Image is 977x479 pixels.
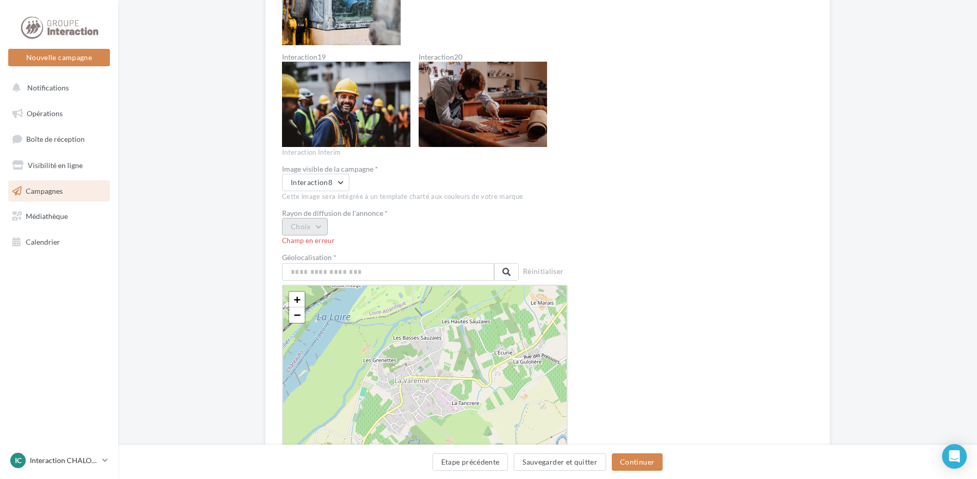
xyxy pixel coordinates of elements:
[419,62,547,148] img: Interaction20
[30,455,98,466] p: Interaction CHALONS EN [GEOGRAPHIC_DATA]
[27,83,69,92] span: Notifications
[514,453,606,471] button: Sauvegarder et quitter
[294,308,300,321] span: −
[8,49,110,66] button: Nouvelle campagne
[27,109,63,118] span: Opérations
[289,292,305,307] a: Zoom in
[282,174,349,191] button: Interaction8
[282,192,568,201] div: Cette image sera intégrée à un template charté aux couleurs de votre marque
[15,455,22,466] span: IC
[282,148,568,157] div: Interaction Interim
[282,236,568,246] div: Champ en erreur
[282,53,410,61] label: Interaction19
[26,135,85,143] span: Boîte de réception
[294,293,300,306] span: +
[6,103,112,124] a: Opérations
[26,212,68,220] span: Médiathèque
[282,218,328,235] button: Choix
[419,53,547,61] label: Interaction20
[282,210,568,217] div: Rayon de diffusion de l'annonce *
[519,265,568,280] button: Réinitialiser
[942,444,967,469] div: Open Intercom Messenger
[289,307,305,323] a: Zoom out
[6,180,112,202] a: Campagnes
[26,186,63,195] span: Campagnes
[282,62,410,148] img: Interaction19
[26,237,60,246] span: Calendrier
[433,453,509,471] button: Etape précédente
[28,161,83,170] span: Visibilité en ligne
[6,128,112,150] a: Boîte de réception
[282,165,568,173] div: Image visible de la campagne *
[6,155,112,176] a: Visibilité en ligne
[6,231,112,253] a: Calendrier
[612,453,663,471] button: Continuer
[6,77,108,99] button: Notifications
[282,254,519,261] label: Géolocalisation *
[8,451,110,470] a: IC Interaction CHALONS EN [GEOGRAPHIC_DATA]
[6,206,112,227] a: Médiathèque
